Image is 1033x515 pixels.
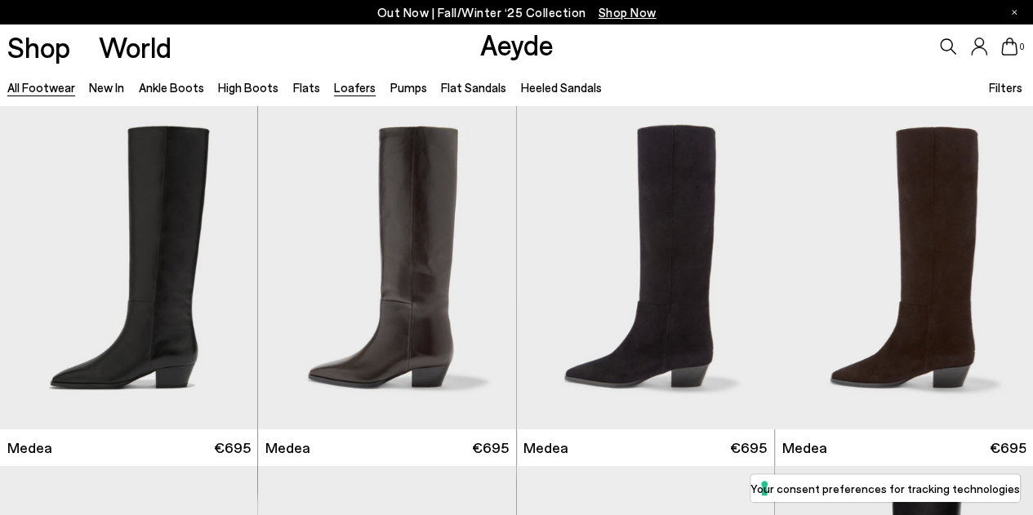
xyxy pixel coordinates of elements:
span: Medea [7,437,52,458]
a: Aeyde [479,27,553,61]
span: €695 [989,437,1026,458]
img: Medea Suede Knee-High Boots [775,105,1033,429]
a: Medea €695 [258,429,515,466]
a: Loafers [334,80,376,95]
a: Pumps [390,80,426,95]
a: Next slide Previous slide [517,105,774,429]
a: All Footwear [7,80,75,95]
span: €695 [730,437,767,458]
div: 1 / 6 [517,105,775,429]
a: Flat Sandals [441,80,506,95]
span: 0 [1017,42,1026,51]
a: Medea €695 [775,429,1033,466]
span: Medea [265,437,310,458]
a: New In [89,80,124,95]
a: Heeled Sandals [520,80,601,95]
img: Medea Knee-High Boots [258,105,516,429]
a: High Boots [218,80,278,95]
span: Navigate to /collections/new-in [599,5,657,20]
a: Ankle Boots [139,80,204,95]
span: €695 [472,437,509,458]
button: Your consent preferences for tracking technologies [750,474,1020,502]
div: 1 / 6 [258,105,516,429]
span: Medea [781,437,826,458]
a: Shop [7,33,70,61]
a: Medea €695 [517,429,774,466]
a: World [99,33,171,61]
a: Flats [293,80,320,95]
a: Next slide Previous slide [258,105,515,429]
label: Your consent preferences for tracking technologies [750,480,1020,497]
span: Filters [989,80,1022,95]
span: €695 [214,437,251,458]
p: Out Now | Fall/Winter ‘25 Collection [377,2,657,23]
a: 0 [1001,38,1017,55]
span: Medea [523,437,568,458]
img: Medea Suede Knee-High Boots [517,105,775,429]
